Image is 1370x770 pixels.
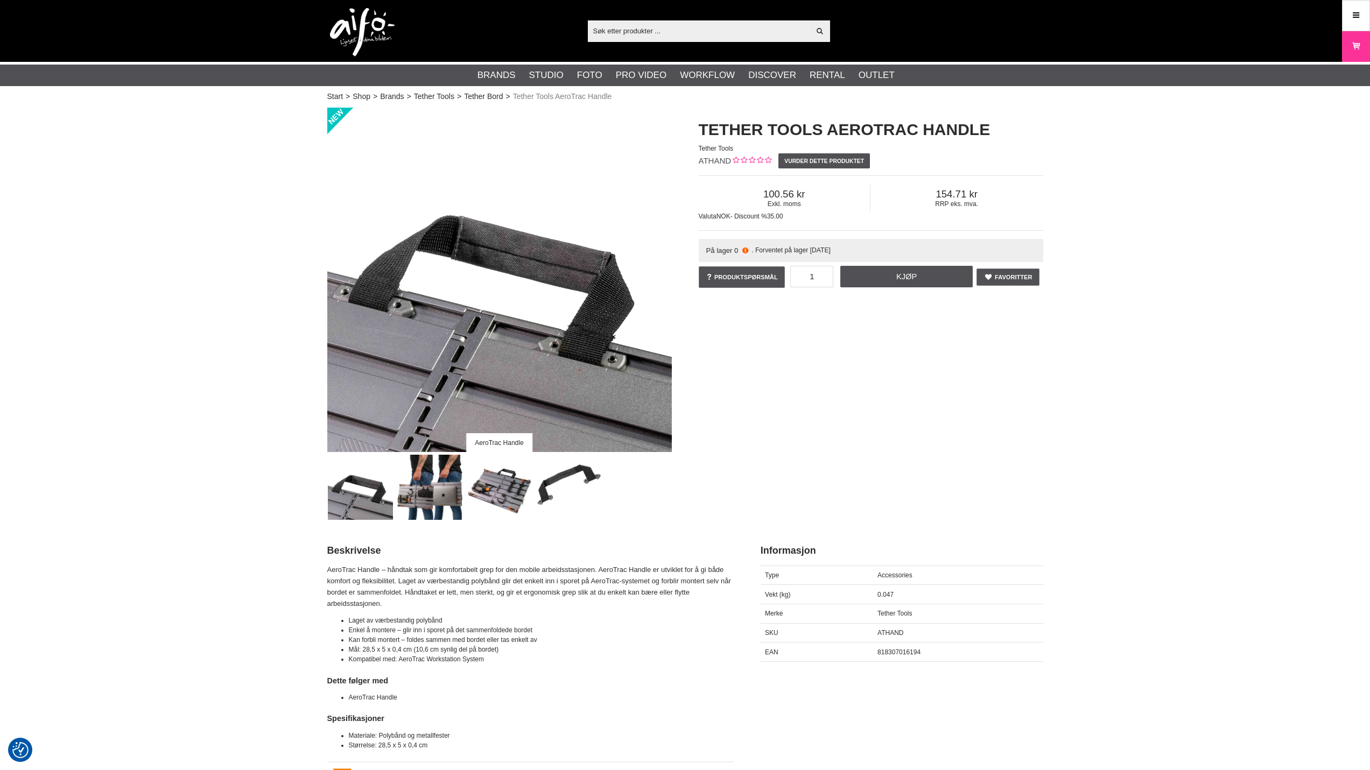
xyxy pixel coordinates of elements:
li: Kompatibel med: AeroTrac Workstation System [349,654,734,664]
h4: Spesifikasjoner [327,713,734,724]
p: AeroTrac Handle – håndtak som gir komfortabelt grep for den mobile arbeidsstasjonen. AeroTrac Han... [327,564,734,609]
a: Brands [380,91,404,102]
img: logo.png [330,8,395,56]
img: Revisit consent button [12,742,29,758]
a: Workflow [680,68,735,82]
a: Foto [577,68,602,82]
a: Produktspørsmål [699,266,785,288]
span: EAN [765,648,778,656]
span: 35.00 [767,213,783,220]
span: Merke [765,610,783,617]
li: Kan forbli montert – foldes sammen med bordet eller tas enkelt av [349,635,734,645]
span: . Forventet på lager [DATE] [751,246,831,254]
span: > [506,91,510,102]
span: Accessories [877,571,912,579]
a: Kjøp [840,266,973,287]
span: SKU [765,629,778,637]
a: Favoritter [976,269,1040,286]
li: Materiale: Polybånd og metallfester [349,731,734,740]
a: Shop [353,91,370,102]
li: Størrelse: 28,5 x 5 x 0,4 cm [349,740,734,750]
span: Tether Tools [877,610,912,617]
span: 154.71 [870,188,1043,200]
img: Made of weather-resistant poly webbing [536,455,601,520]
a: Outlet [859,68,895,82]
span: NOK [716,213,730,220]
span: På lager [706,246,732,255]
img: Offers an ergonomic grip [397,455,462,520]
h4: Dette følger med [327,675,734,686]
a: Rental [810,68,845,82]
li: Enkel å montere – glir inn i sporet på det sammenfoldede bordet [349,625,734,635]
a: Discover [748,68,796,82]
span: Tether Tools AeroTrac Handle [513,91,612,102]
h2: Informasjon [761,544,1043,557]
a: Tether Tools [414,91,454,102]
div: Kundevurdering: 0 [731,156,771,167]
span: > [373,91,377,102]
span: Type [765,571,779,579]
span: 0 [734,246,738,255]
span: Valuta [699,213,716,220]
span: RRP eks. mva. [870,200,1043,208]
span: > [346,91,350,102]
span: 0.047 [877,591,894,598]
img: AeroTrac Handle [328,455,393,520]
a: Start [327,91,343,102]
a: Studio [529,68,564,82]
h1: Tether Tools AeroTrac Handle [699,118,1043,141]
span: > [457,91,461,102]
div: AeroTrac Handle [466,433,533,452]
span: 818307016194 [877,648,921,656]
button: Samtykkepreferanser [12,740,29,760]
a: Vurder dette produktet [778,153,870,168]
i: Snart på lager [741,246,749,255]
span: Vekt (kg) [765,591,790,598]
span: ATHAND [699,156,732,165]
img: AeroTrac Handle [327,108,672,452]
a: Tether Bord [464,91,503,102]
a: Brands [477,68,516,82]
input: Søk etter produkter ... [588,23,810,39]
h2: Beskrivelse [327,544,734,557]
span: Exkl. moms [699,200,870,208]
span: > [407,91,411,102]
span: Tether Tools [699,145,733,152]
span: - Discount % [730,213,767,220]
span: 100.56 [699,188,870,200]
a: Pro Video [616,68,666,82]
li: AeroTrac Handle [349,693,734,702]
li: Laget av værbestandig polybånd [349,616,734,625]
span: ATHAND [877,629,903,637]
li: Mål: 28,5 x 5 x 0,4 cm (10,6 cm synlig del på bordet) [349,645,734,654]
img: Remains in place while folded [467,455,532,520]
